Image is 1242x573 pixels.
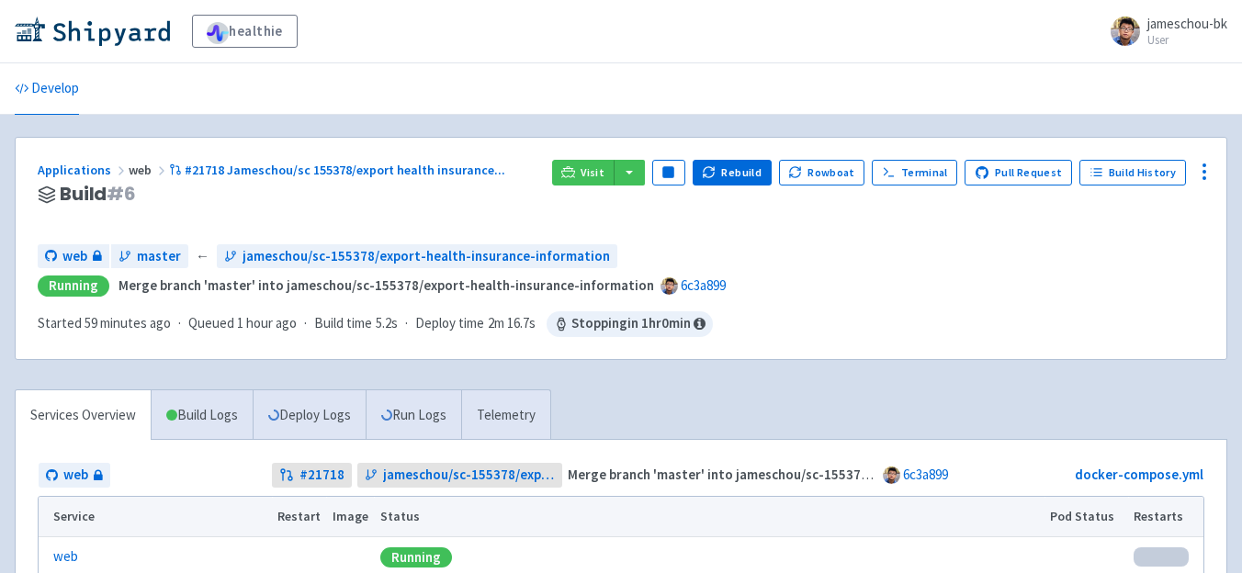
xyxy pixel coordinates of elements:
[376,313,398,334] span: 5.2s
[39,463,110,488] a: web
[383,465,555,486] span: jameschou/sc-155378/export-health-insurance-information
[366,390,461,441] a: Run Logs
[15,17,170,46] img: Shipyard logo
[15,63,79,115] a: Develop
[272,497,327,537] th: Restart
[243,246,610,267] span: jameschou/sc-155378/export-health-insurance-information
[581,165,604,180] span: Visit
[192,15,298,48] a: healthie
[1100,17,1227,46] a: jameschou-bk User
[53,546,78,567] a: web
[185,162,505,178] span: #21718 Jameschou/sc 155378/export health insurance ...
[357,463,562,488] a: jameschou/sc-155378/export-health-insurance-information
[1147,34,1227,46] small: User
[779,160,865,185] button: Rowboat
[1044,497,1128,537] th: Pod Status
[693,160,772,185] button: Rebuild
[488,313,536,334] span: 2m 16.7s
[272,463,352,488] a: #21718
[1075,466,1203,483] a: docker-compose.yml
[119,276,654,294] strong: Merge branch 'master' into jameschou/sc-155378/export-health-insurance-information
[152,390,253,441] a: Build Logs
[196,246,209,267] span: ←
[188,314,297,331] span: Queued
[965,160,1072,185] a: Pull Request
[137,246,181,267] span: master
[547,311,713,337] span: Stopping in 1 hr 0 min
[60,184,136,205] span: Build
[38,244,109,269] a: web
[129,162,169,178] span: web
[374,497,1044,537] th: Status
[380,547,452,567] div: Running
[107,181,136,207] span: # 6
[16,390,151,441] a: Services Overview
[237,314,297,331] time: 1 hour ago
[1079,160,1186,185] a: Build History
[461,390,550,441] a: Telemetry
[169,162,508,178] a: #21718 Jameschou/sc 155378/export health insurance...
[63,465,88,486] span: web
[1128,497,1203,537] th: Restarts
[85,314,171,331] time: 59 minutes ago
[314,313,372,334] span: Build time
[903,466,948,483] a: 6c3a899
[1147,15,1227,32] span: jameschou-bk
[111,244,188,269] a: master
[62,246,87,267] span: web
[217,244,617,269] a: jameschou/sc-155378/export-health-insurance-information
[38,311,713,337] div: · · ·
[299,465,344,486] strong: # 21718
[681,276,726,294] a: 6c3a899
[415,313,484,334] span: Deploy time
[38,314,171,331] span: Started
[872,160,957,185] a: Terminal
[253,390,366,441] a: Deploy Logs
[39,497,272,537] th: Service
[552,160,615,185] a: Visit
[652,160,685,185] button: Pause
[38,275,109,297] div: Running
[38,162,129,178] a: Applications
[326,497,374,537] th: Image
[568,466,1103,483] strong: Merge branch 'master' into jameschou/sc-155378/export-health-insurance-information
